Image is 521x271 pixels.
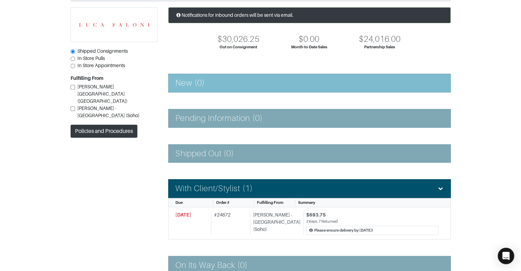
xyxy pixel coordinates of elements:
[175,113,263,123] h4: Pending Information (0)
[299,34,320,44] div: $0.00
[216,200,230,205] span: Order #
[71,49,75,54] input: Shipped Consignments
[291,44,327,50] div: Month-to-Date Sales
[314,227,373,233] div: Please ensure delivery by [DATE]!
[175,200,183,205] span: Due
[211,211,247,235] div: # 24672
[364,44,395,50] div: Partnership Sales
[71,125,137,138] button: Policies and Procedures
[175,260,248,270] h4: On Its Way Back (0)
[77,48,128,54] span: Shipped Consignments
[71,57,75,61] input: In-Store Pulls
[71,64,75,68] input: In Store Appointments
[220,44,257,50] div: Out on Consignment
[77,84,127,104] span: [PERSON_NAME][GEOGRAPHIC_DATA] ([GEOGRAPHIC_DATA])
[77,56,105,61] span: In-Store Pulls
[168,7,451,23] div: Notifications for inbound orders will be sent via email.
[306,219,438,224] div: 2 Kept, 7 Returned
[71,85,75,89] input: [PERSON_NAME][GEOGRAPHIC_DATA] ([GEOGRAPHIC_DATA])
[175,78,205,88] h4: New (0)
[359,34,401,44] div: $24,016.00
[175,184,253,194] h4: With Client/Stylist (1)
[298,200,315,205] span: Summary
[257,200,283,205] span: Fulfilling From
[218,34,260,44] div: $30,026.25
[71,107,75,111] input: [PERSON_NAME] - [GEOGRAPHIC_DATA] (Soho)
[77,63,125,68] span: In Store Appointments
[306,211,438,219] div: $693.75
[250,211,300,235] div: [PERSON_NAME] - [GEOGRAPHIC_DATA] (Soho)
[71,75,103,82] label: Fulfilling From
[71,8,158,42] img: ZM8orxK6yBQhfsfFzGBST1Bc.png
[175,149,234,159] h4: Shipped Out (0)
[498,248,514,264] div: Open Intercom Messenger
[77,106,139,118] span: [PERSON_NAME] - [GEOGRAPHIC_DATA] (Soho)
[175,212,191,218] span: [DATE]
